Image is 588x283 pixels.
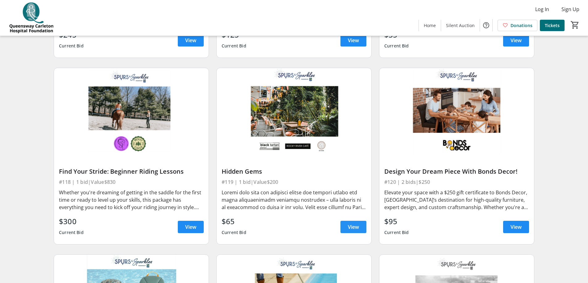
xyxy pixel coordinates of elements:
[503,34,529,46] a: View
[185,37,196,44] span: View
[480,19,492,31] button: Help
[59,168,204,175] div: Find Your Stride: Beginner Riding Lessons
[498,20,537,31] a: Donations
[59,178,204,186] div: #118 | 1 bid | Value $830
[561,6,579,13] span: Sign Up
[511,223,522,231] span: View
[569,19,581,30] button: Cart
[59,216,84,227] div: $300
[441,20,480,31] a: Silent Auction
[348,223,359,231] span: View
[217,68,371,155] img: Hidden Gems
[530,4,554,14] button: Log In
[178,34,204,46] a: View
[511,22,532,29] span: Donations
[222,40,246,51] div: Current Bid
[384,189,529,211] div: Elevate your space with a $250 gift certificate to Bonds Decor, [GEOGRAPHIC_DATA]’s destination f...
[59,227,84,238] div: Current Bid
[222,178,366,186] div: #119 | 1 bid | Value $200
[222,216,246,227] div: $65
[222,189,366,211] div: Loremi dolo sita con adipisci elitse doe tempori utlabo etd magna aliquaenimadm veniamqu nostrude...
[557,4,584,14] button: Sign Up
[446,22,475,29] span: Silent Auction
[419,20,441,31] a: Home
[348,37,359,44] span: View
[384,40,409,51] div: Current Bid
[54,68,209,155] img: Find Your Stride: Beginner Riding Lessons
[185,223,196,231] span: View
[503,221,529,233] a: View
[340,221,366,233] a: View
[59,189,204,211] div: Whether you're dreaming of getting in the saddle for the first time or ready to level up your ski...
[424,22,436,29] span: Home
[535,6,549,13] span: Log In
[384,178,529,186] div: #120 | 2 bids | $250
[4,2,59,33] img: QCH Foundation's Logo
[545,22,560,29] span: Tickets
[222,168,366,175] div: Hidden Gems
[384,168,529,175] div: Design Your Dream Piece With Bonds Decor!
[222,227,246,238] div: Current Bid
[511,37,522,44] span: View
[379,68,534,155] img: Design Your Dream Piece With Bonds Decor!
[59,40,84,51] div: Current Bid
[384,227,409,238] div: Current Bid
[384,216,409,227] div: $95
[540,20,565,31] a: Tickets
[178,221,204,233] a: View
[340,34,366,46] a: View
